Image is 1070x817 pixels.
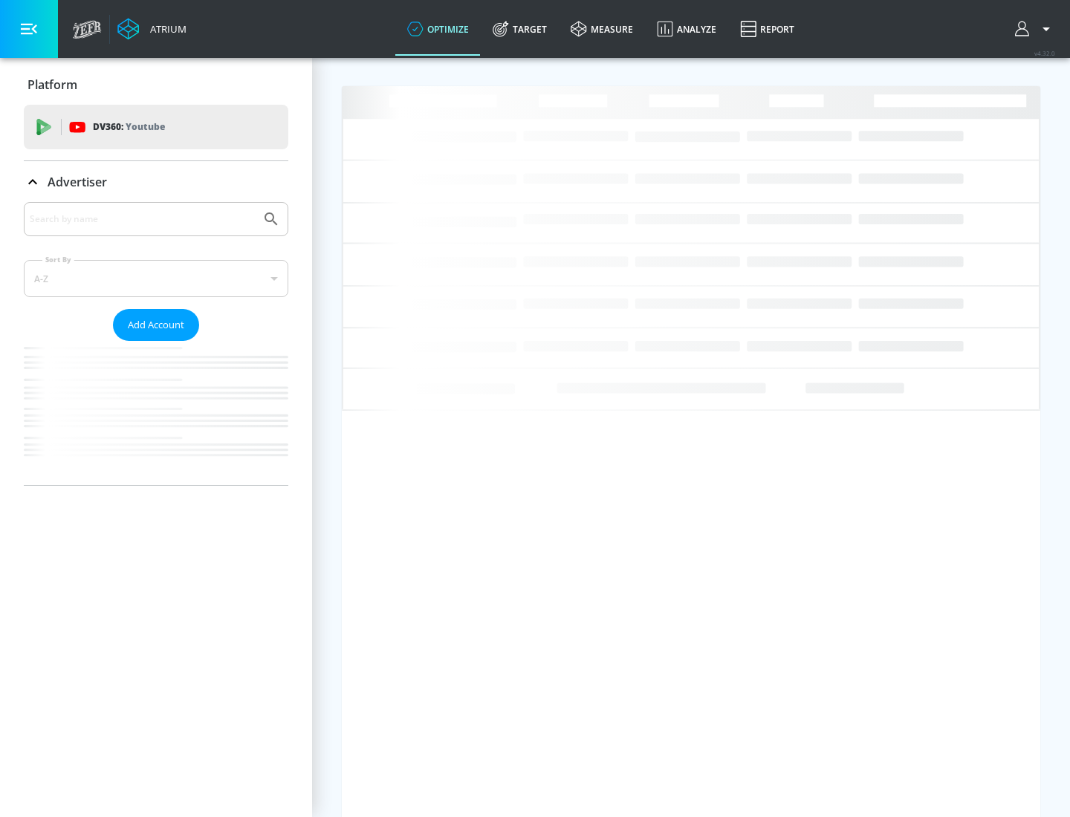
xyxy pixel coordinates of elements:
a: measure [559,2,645,56]
a: Report [728,2,806,56]
div: DV360: Youtube [24,105,288,149]
div: A-Z [24,260,288,297]
a: Target [481,2,559,56]
p: Youtube [126,119,165,134]
span: Add Account [128,316,184,333]
p: Platform [27,77,77,93]
div: Platform [24,64,288,105]
p: Advertiser [48,174,107,190]
span: v 4.32.0 [1034,49,1055,57]
div: Advertiser [24,161,288,203]
a: Atrium [117,18,187,40]
p: DV360: [93,119,165,135]
div: Atrium [144,22,187,36]
a: Analyze [645,2,728,56]
label: Sort By [42,255,74,264]
div: Advertiser [24,202,288,485]
input: Search by name [30,209,255,229]
nav: list of Advertiser [24,341,288,485]
a: optimize [395,2,481,56]
button: Add Account [113,309,199,341]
